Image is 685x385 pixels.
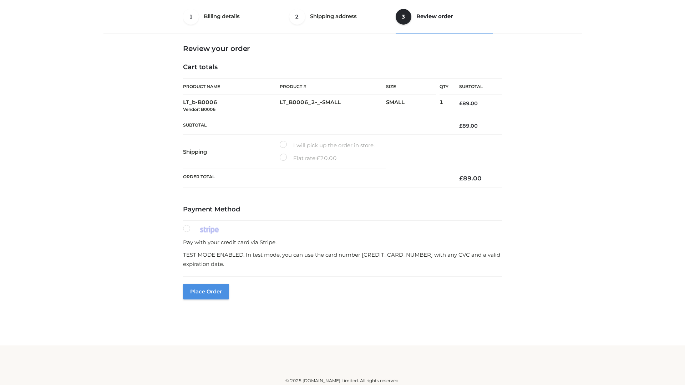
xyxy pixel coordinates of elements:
th: Shipping [183,135,280,169]
th: Subtotal [183,117,448,134]
bdi: 89.00 [459,123,478,129]
p: TEST MODE ENABLED. In test mode, you can use the card number [CREDIT_CARD_NUMBER] with any CVC an... [183,250,502,268]
th: Qty [440,78,448,95]
button: Place order [183,284,229,299]
bdi: 89.00 [459,175,482,182]
small: Vendor: B0006 [183,107,215,112]
h4: Payment Method [183,206,502,214]
th: Product # [280,78,386,95]
span: £ [459,175,463,182]
span: £ [316,155,320,161]
h3: Review your order [183,44,502,53]
th: Subtotal [448,79,502,95]
p: Pay with your credit card via Stripe. [183,238,502,247]
bdi: 20.00 [316,155,337,161]
td: LT_b-B0006 [183,95,280,117]
th: Size [386,79,436,95]
th: Product Name [183,78,280,95]
td: SMALL [386,95,440,117]
th: Order Total [183,169,448,188]
span: £ [459,123,462,129]
span: £ [459,100,462,107]
h4: Cart totals [183,63,502,71]
label: Flat rate: [280,154,337,163]
bdi: 89.00 [459,100,478,107]
td: LT_B0006_2-_-SMALL [280,95,386,117]
td: 1 [440,95,448,117]
div: © 2025 [DOMAIN_NAME] Limited. All rights reserved. [106,377,579,384]
label: I will pick up the order in store. [280,141,375,150]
